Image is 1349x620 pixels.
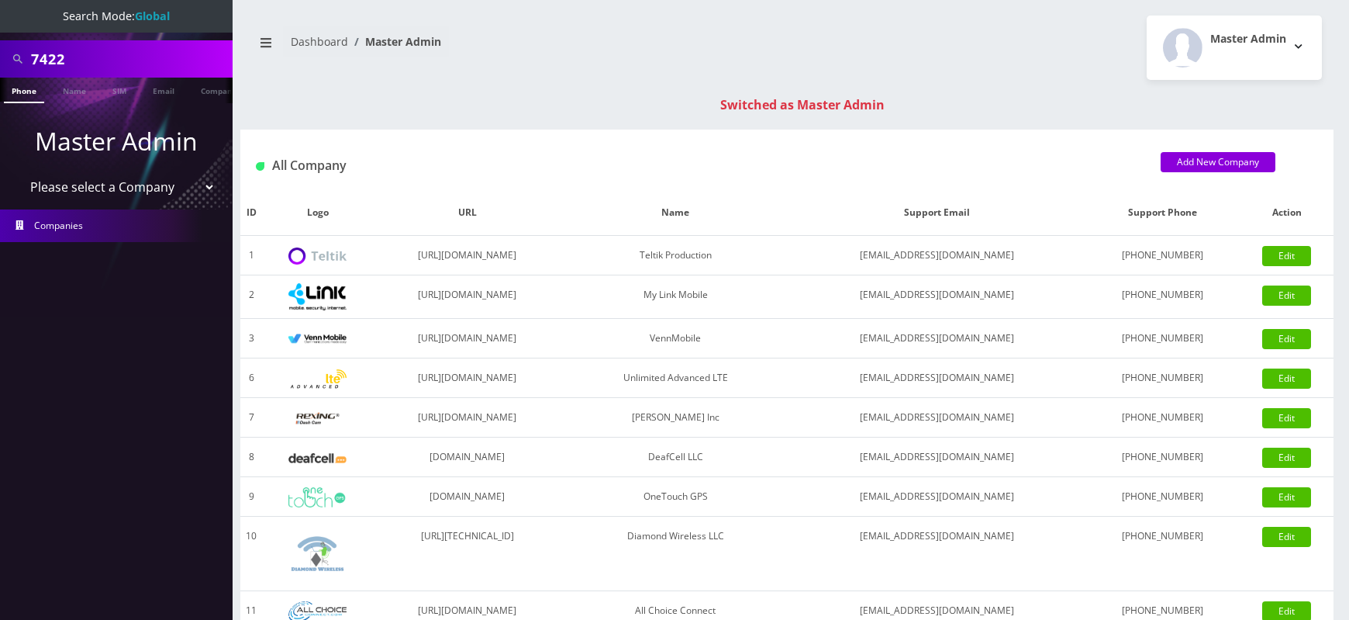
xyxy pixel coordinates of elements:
td: 2 [240,275,262,319]
td: My Link Mobile [561,275,789,319]
th: Name [561,190,789,236]
td: [URL][TECHNICAL_ID] [374,517,562,591]
td: Teltik Production [561,236,789,275]
td: [PHONE_NUMBER] [1085,236,1240,275]
img: Teltik Production [288,248,347,265]
a: Edit [1262,369,1311,389]
td: [PHONE_NUMBER] [1085,358,1240,398]
img: DeafCell LLC [288,453,347,463]
td: [URL][DOMAIN_NAME] [374,319,562,358]
td: [DOMAIN_NAME] [374,438,562,477]
a: Phone [4,78,44,103]
a: Edit [1262,408,1311,428]
img: My Link Mobile [288,283,347,310]
a: Company [193,78,245,102]
nav: breadcrumb [252,26,775,70]
img: VennMobile [288,334,347,345]
strong: Global [135,9,170,23]
td: Diamond Wireless LLC [561,517,789,591]
td: [EMAIL_ADDRESS][DOMAIN_NAME] [790,438,1085,477]
td: [EMAIL_ADDRESS][DOMAIN_NAME] [790,398,1085,438]
td: DeafCell LLC [561,438,789,477]
th: Support Phone [1085,190,1240,236]
td: [URL][DOMAIN_NAME] [374,275,562,319]
th: Logo [262,190,373,236]
td: [PHONE_NUMBER] [1085,275,1240,319]
td: 9 [240,477,262,517]
div: Switched as Master Admin [256,95,1349,114]
span: Search Mode: [63,9,170,23]
td: [PHONE_NUMBER] [1085,319,1240,358]
a: Edit [1262,329,1311,349]
td: [EMAIL_ADDRESS][DOMAIN_NAME] [790,236,1085,275]
a: Dashboard [291,34,348,49]
th: Support Email [790,190,1085,236]
td: 1 [240,236,262,275]
td: [PHONE_NUMBER] [1085,477,1240,517]
th: Action [1240,190,1333,236]
a: Name [55,78,94,102]
td: [EMAIL_ADDRESS][DOMAIN_NAME] [790,358,1085,398]
li: Master Admin [348,33,441,50]
td: Unlimited Advanced LTE [561,358,789,398]
a: Edit [1262,286,1311,306]
input: Search All Companies [31,44,229,74]
th: URL [374,190,562,236]
td: [PHONE_NUMBER] [1085,438,1240,477]
a: Edit [1262,527,1311,547]
a: Edit [1262,448,1311,468]
td: [EMAIL_ADDRESS][DOMAIN_NAME] [790,319,1085,358]
img: All Company [256,162,264,171]
img: OneTouch GPS [288,487,347,507]
td: VennMobile [561,319,789,358]
td: [PHONE_NUMBER] [1085,517,1240,591]
td: 8 [240,438,262,477]
img: Unlimited Advanced LTE [288,369,347,389]
a: Email [145,78,182,102]
button: Master Admin [1147,16,1322,80]
td: [EMAIL_ADDRESS][DOMAIN_NAME] [790,275,1085,319]
a: Edit [1262,246,1311,266]
td: OneTouch GPS [561,477,789,517]
img: Diamond Wireless LLC [288,525,347,583]
td: 6 [240,358,262,398]
a: Edit [1262,487,1311,507]
a: Add New Company [1161,152,1275,172]
th: ID [240,190,262,236]
td: [URL][DOMAIN_NAME] [374,236,562,275]
td: [URL][DOMAIN_NAME] [374,358,562,398]
td: [DOMAIN_NAME] [374,477,562,517]
img: Rexing Inc [288,411,347,426]
td: 10 [240,517,262,591]
a: SIM [105,78,134,102]
td: [PERSON_NAME] Inc [561,398,789,438]
td: [EMAIL_ADDRESS][DOMAIN_NAME] [790,477,1085,517]
td: 7 [240,398,262,438]
h1: All Company [256,158,1137,173]
td: 3 [240,319,262,358]
h2: Master Admin [1210,33,1286,46]
td: [EMAIL_ADDRESS][DOMAIN_NAME] [790,517,1085,591]
td: [PHONE_NUMBER] [1085,398,1240,438]
td: [URL][DOMAIN_NAME] [374,398,562,438]
span: Companies [34,219,83,232]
